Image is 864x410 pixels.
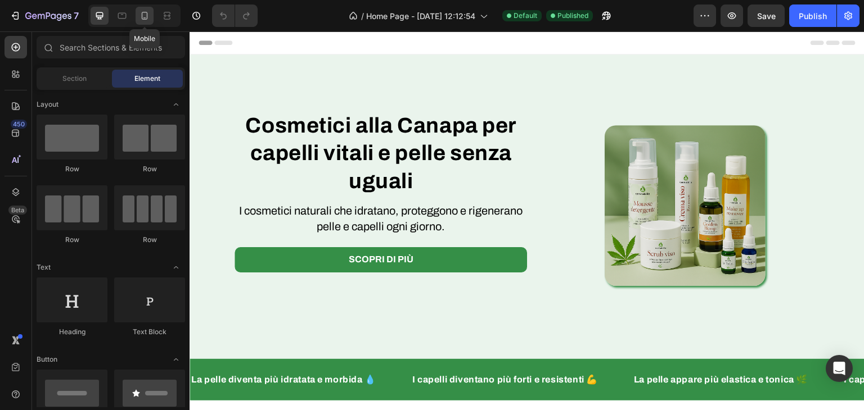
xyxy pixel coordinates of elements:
div: Row [114,164,185,174]
span: Toggle open [167,95,185,113]
div: Text Block [114,327,185,337]
strong: I capelli risultano più lucenti e vitali 🌟 [654,343,826,353]
button: Save [748,4,785,27]
strong: La pelle diventa più idratata e morbida 💧 [2,343,187,353]
div: Open Intercom Messenger [826,355,853,382]
span: Toggle open [167,350,185,368]
button: 7 [4,4,84,27]
span: Section [62,74,87,84]
div: 450 [11,120,27,129]
strong: I capelli diventano più forti e resistenti 💪 [223,343,408,353]
span: Default [514,11,537,21]
div: Undo/Redo [212,4,258,27]
img: gempages_584417761556431732-282495ea-2a61-4bb5-bb4d-5fdbf192e393.png [415,94,577,255]
span: Text [37,262,51,272]
span: Save [757,11,776,21]
iframe: Design area [190,31,864,410]
span: Layout [37,99,58,110]
div: Row [114,235,185,245]
div: Row [37,164,107,174]
div: Publish [799,10,827,22]
span: Toggle open [167,258,185,276]
span: Published [557,11,588,21]
div: Heading [37,327,107,337]
strong: La pelle appare più elastica e tonica 🌿 [444,343,618,353]
div: Row [37,235,107,245]
button: Publish [789,4,836,27]
span: Home Page - [DATE] 12:12:54 [366,10,475,22]
span: Button [37,354,57,365]
span: Element [134,74,160,84]
input: Search Sections & Elements [37,36,185,58]
p: 7 [74,9,79,22]
div: Beta [8,206,27,215]
span: / [361,10,364,22]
